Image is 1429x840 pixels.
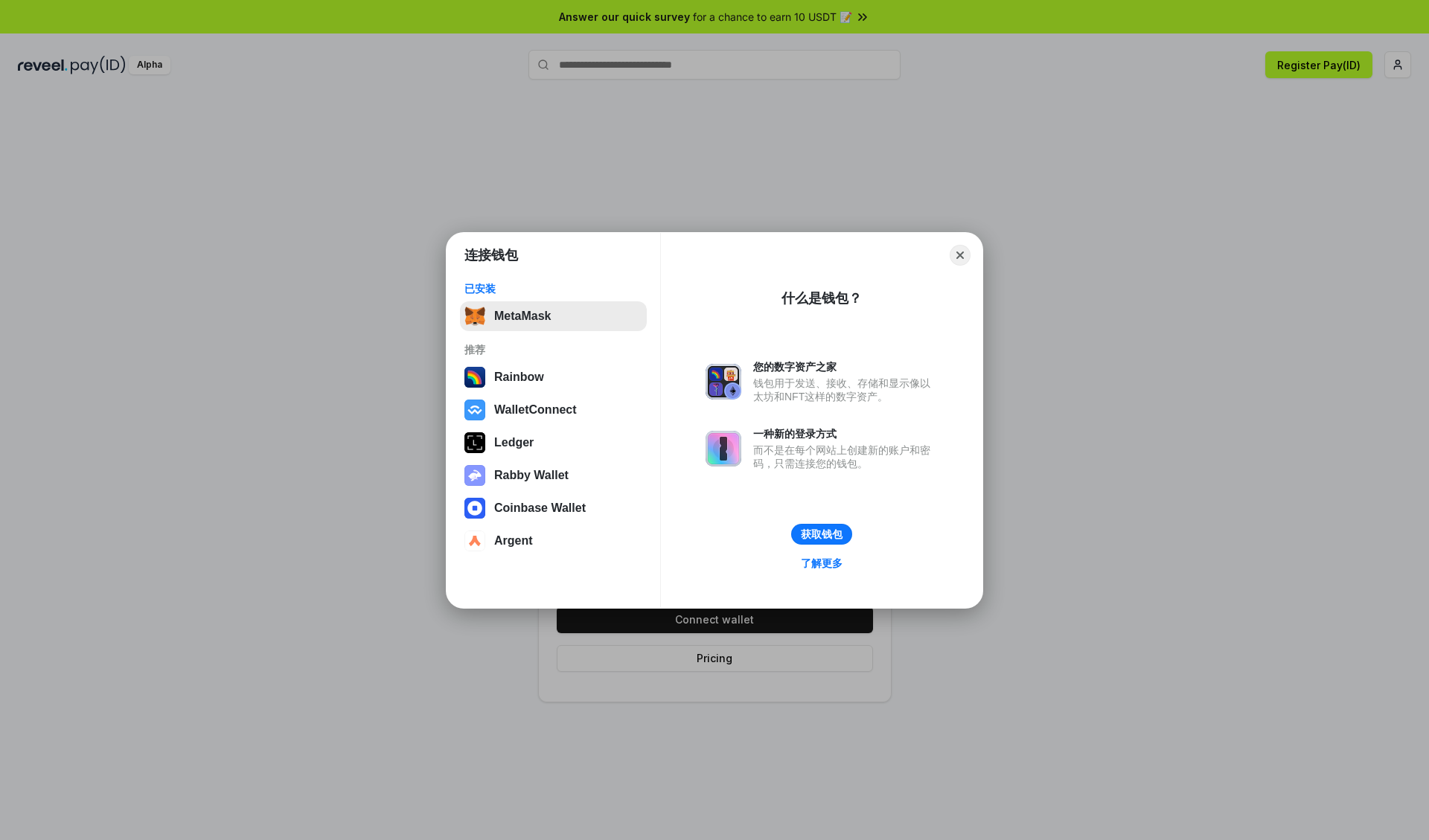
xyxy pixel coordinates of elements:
[464,530,485,551] img: svg+xml,%3Csvg%20width%3D%2228%22%20height%3D%2228%22%20viewBox%3D%220%200%2028%2028%22%20fill%3D...
[460,301,647,331] button: MetaMask
[753,360,938,373] div: 您的数字资产之家
[460,362,647,392] button: Rainbow
[494,436,534,449] div: Ledger
[753,427,938,440] div: 一种新的登录方式
[464,246,518,264] h1: 连接钱包
[753,376,938,403] div: 钱包用于发送、接收、存储和显示像以太坊和NFT这样的数字资产。
[494,403,577,417] div: WalletConnect
[460,395,647,425] button: WalletConnect
[464,343,642,356] div: 推荐
[792,554,851,573] a: 了解更多
[464,282,642,295] div: 已安装
[494,501,586,515] div: Coinbase Wallet
[494,310,551,323] div: MetaMask
[791,524,852,545] button: 获取钱包
[706,431,741,467] img: svg+xml,%3Csvg%20xmlns%3D%22http%3A%2F%2Fwww.w3.org%2F2000%2Fsvg%22%20fill%3D%22none%22%20viewBox...
[464,306,485,327] img: svg+xml,%3Csvg%20fill%3D%22none%22%20height%3D%2233%22%20viewBox%3D%220%200%2035%2033%22%20width%...
[460,461,647,490] button: Rabby Wallet
[801,557,843,570] div: 了解更多
[950,245,971,266] button: Close
[464,465,485,486] img: svg+xml,%3Csvg%20xmlns%3D%22http%3A%2F%2Fwww.w3.org%2F2000%2Fsvg%22%20fill%3D%22none%22%20viewBox...
[464,432,485,453] img: svg+xml,%3Csvg%20xmlns%3D%22http%3A%2F%2Fwww.w3.org%2F2000%2Fsvg%22%20width%3D%2228%22%20height%3...
[494,371,544,384] div: Rainbow
[460,428,647,458] button: Ledger
[706,364,741,400] img: svg+xml,%3Csvg%20xmlns%3D%22http%3A%2F%2Fwww.w3.org%2F2000%2Fsvg%22%20fill%3D%22none%22%20viewBox...
[494,534,533,548] div: Argent
[494,469,569,482] div: Rabby Wallet
[753,443,938,470] div: 而不是在每个网站上创建新的账户和密码，只需连接您的钱包。
[460,526,647,556] button: Argent
[464,367,485,388] img: svg+xml,%3Csvg%20width%3D%22120%22%20height%3D%22120%22%20viewBox%3D%220%200%20120%20120%22%20fil...
[464,400,485,420] img: svg+xml,%3Csvg%20width%3D%2228%22%20height%3D%2228%22%20viewBox%3D%220%200%2028%2028%22%20fill%3D...
[801,528,843,541] div: 获取钱包
[781,289,862,307] div: 什么是钱包？
[464,498,485,519] img: svg+xml,%3Csvg%20width%3D%2228%22%20height%3D%2228%22%20viewBox%3D%220%200%2028%2028%22%20fill%3D...
[460,493,647,523] button: Coinbase Wallet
